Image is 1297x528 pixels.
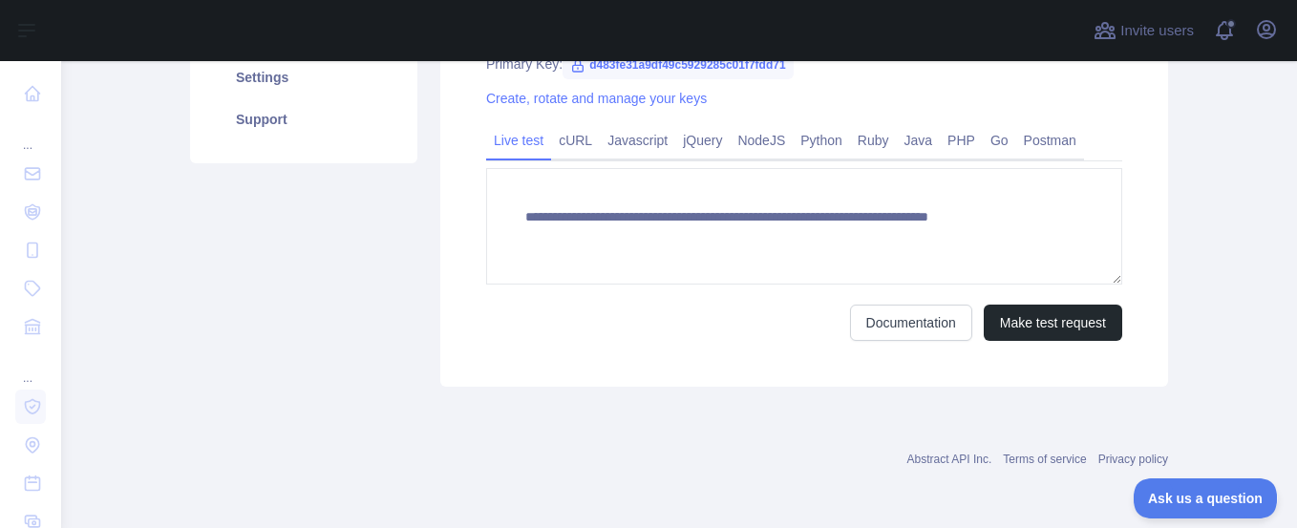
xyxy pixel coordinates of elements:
[486,125,551,156] a: Live test
[793,125,850,156] a: Python
[907,453,992,466] a: Abstract API Inc.
[213,98,394,140] a: Support
[1016,125,1084,156] a: Postman
[486,91,707,106] a: Create, rotate and manage your keys
[1090,15,1198,46] button: Invite users
[675,125,730,156] a: jQuery
[850,305,972,341] a: Documentation
[213,56,394,98] a: Settings
[983,125,1016,156] a: Go
[563,51,793,79] span: d483fe31a9df49c5929285c01f7fdd71
[897,125,941,156] a: Java
[1120,20,1194,42] span: Invite users
[551,125,600,156] a: cURL
[850,125,897,156] a: Ruby
[940,125,983,156] a: PHP
[1098,453,1168,466] a: Privacy policy
[600,125,675,156] a: Javascript
[15,115,46,153] div: ...
[730,125,793,156] a: NodeJS
[15,348,46,386] div: ...
[1134,478,1278,518] iframe: Toggle Customer Support
[1003,453,1086,466] a: Terms of service
[984,305,1122,341] button: Make test request
[486,54,1122,74] div: Primary Key:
